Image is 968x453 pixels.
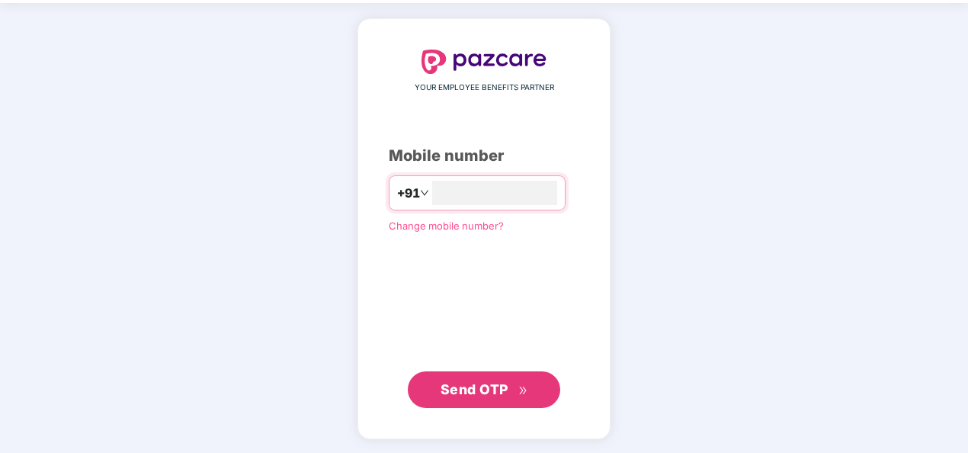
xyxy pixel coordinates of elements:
[389,220,504,232] a: Change mobile number?
[408,371,560,408] button: Send OTPdouble-right
[441,381,508,397] span: Send OTP
[397,184,420,203] span: +91
[518,386,528,396] span: double-right
[420,188,429,198] span: down
[421,50,547,74] img: logo
[389,144,579,168] div: Mobile number
[415,82,554,94] span: YOUR EMPLOYEE BENEFITS PARTNER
